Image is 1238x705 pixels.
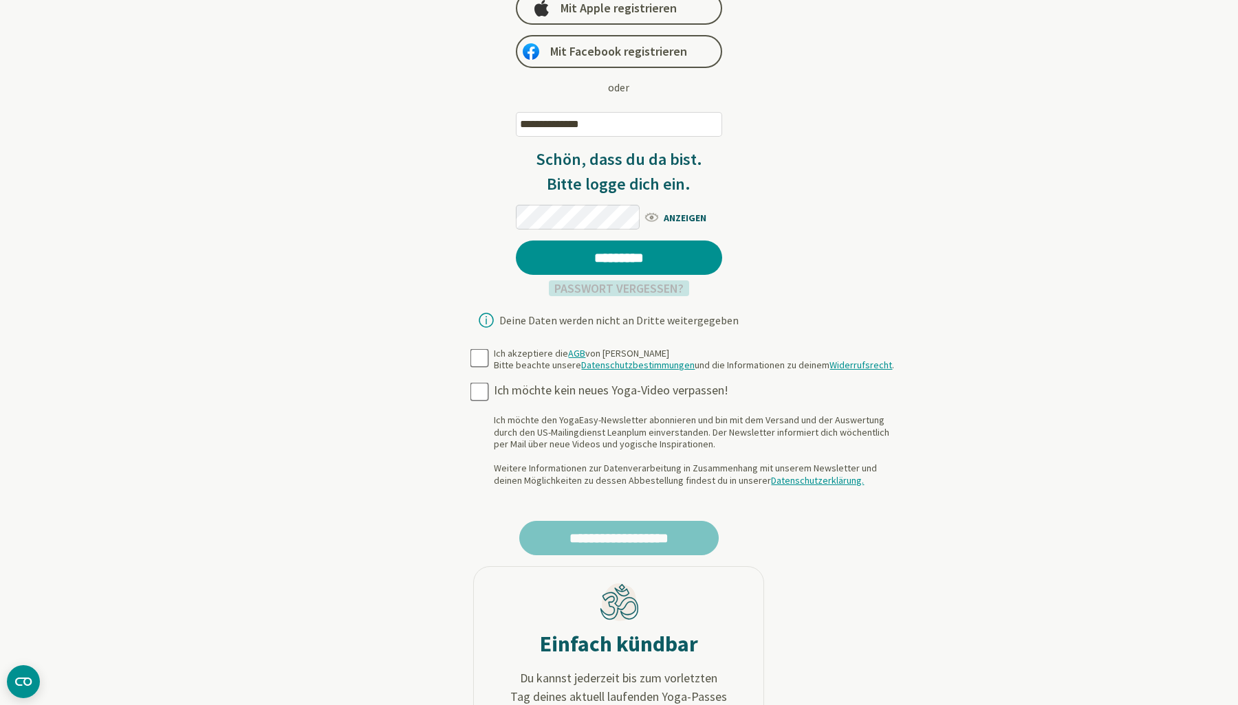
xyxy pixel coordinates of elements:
[771,474,864,486] a: Datenschutzerklärung.
[7,665,40,698] button: CMP-Widget öffnen
[550,43,687,60] span: Mit Facebook registrieren
[494,383,902,399] div: Ich möchte kein neues Yoga-Video verpassen!
[540,630,698,658] h2: Einfach kündbar
[494,348,894,372] div: Ich akzeptiere die von [PERSON_NAME] Bitte beachte unsere und die Informationen zu deinem .
[494,414,902,486] div: Ich möchte den YogaEasy-Newsletter abonnieren und bin mit dem Versand und der Auswertung durch de...
[516,35,722,68] a: Mit Facebook registrieren
[581,359,695,371] a: Datenschutzbestimmungen
[499,315,739,326] div: Deine Daten werden nicht an Dritte weitergegeben
[516,147,722,197] h3: Schön, dass du da bist. Bitte logge dich ein.
[643,208,722,225] span: ANZEIGEN
[608,79,629,96] div: oder
[829,359,892,371] a: Widerrufsrecht
[549,280,689,296] a: Passwort vergessen?
[568,347,585,359] a: AGB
